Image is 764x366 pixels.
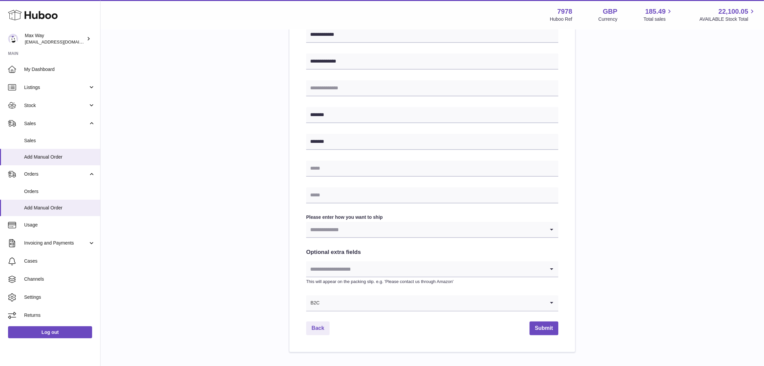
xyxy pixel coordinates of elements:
div: Max Way [25,32,85,45]
span: My Dashboard [24,66,95,73]
span: Orders [24,171,88,177]
span: AVAILABLE Stock Total [699,16,756,22]
span: Orders [24,188,95,195]
div: Search for option [306,222,558,238]
span: Stock [24,102,88,109]
span: 22,100.05 [718,7,748,16]
span: Invoicing and Payments [24,240,88,246]
input: Search for option [320,295,545,311]
span: Add Manual Order [24,205,95,211]
a: 22,100.05 AVAILABLE Stock Total [699,7,756,22]
strong: 7978 [557,7,572,16]
div: Currency [599,16,618,22]
div: Huboo Ref [550,16,572,22]
span: Sales [24,138,95,144]
span: B2C [306,295,320,311]
span: 185.49 [645,7,666,16]
div: Search for option [306,261,558,277]
a: Back [306,322,330,335]
span: Channels [24,276,95,282]
strong: GBP [603,7,617,16]
span: [EMAIL_ADDRESS][DOMAIN_NAME] [25,39,98,44]
div: Search for option [306,295,558,311]
span: Usage [24,222,95,228]
a: Log out [8,326,92,338]
span: Listings [24,84,88,91]
input: Search for option [306,261,545,277]
img: Max@LongevityBox.co.uk [8,34,18,44]
span: Add Manual Order [24,154,95,160]
p: This will appear on the packing slip. e.g. 'Please contact us through Amazon' [306,279,558,285]
span: Settings [24,294,95,300]
span: Total sales [643,16,673,22]
span: Sales [24,120,88,127]
span: Returns [24,312,95,318]
label: Please enter how you want to ship [306,214,558,220]
a: 185.49 Total sales [643,7,673,22]
input: Search for option [306,222,545,237]
span: Cases [24,258,95,264]
h2: Optional extra fields [306,249,558,256]
button: Submit [530,322,558,335]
